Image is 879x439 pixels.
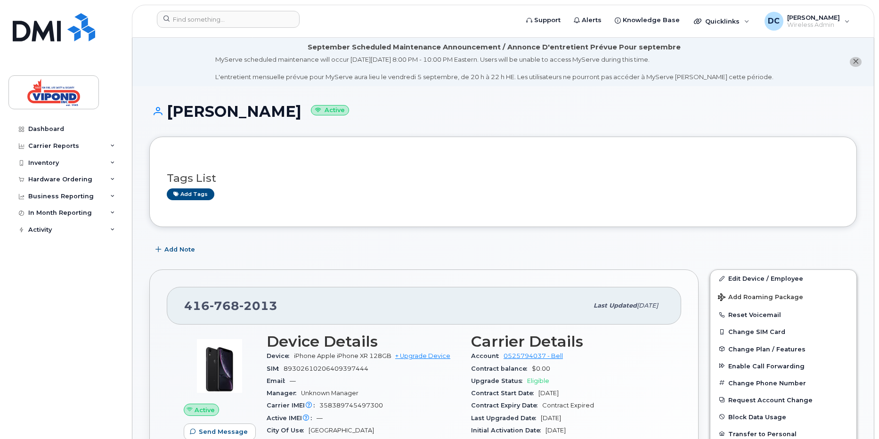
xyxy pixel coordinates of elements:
span: SIM [267,365,284,372]
button: Block Data Usage [710,408,856,425]
span: Contract Start Date [471,390,538,397]
span: 768 [210,299,239,313]
button: Enable Call Forwarding [710,358,856,374]
span: Email [267,377,290,384]
h1: [PERSON_NAME] [149,103,857,120]
span: Last updated [594,302,637,309]
span: [DATE] [541,415,561,422]
span: Device [267,352,294,359]
span: Last Upgraded Date [471,415,541,422]
span: Account [471,352,504,359]
span: Upgrade Status [471,377,527,384]
span: [DATE] [538,390,559,397]
span: 416 [184,299,277,313]
button: Request Account Change [710,391,856,408]
span: [GEOGRAPHIC_DATA] [309,427,374,434]
span: Eligible [527,377,549,384]
span: 358389745497300 [319,402,383,409]
button: Add Roaming Package [710,287,856,306]
span: — [290,377,296,384]
button: Reset Voicemail [710,306,856,323]
h3: Tags List [167,172,839,184]
button: Change Phone Number [710,374,856,391]
span: Initial Activation Date [471,427,545,434]
h3: Device Details [267,333,460,350]
div: MyServe scheduled maintenance will occur [DATE][DATE] 8:00 PM - 10:00 PM Eastern. Users will be u... [215,55,773,81]
img: image20231002-3703462-1qb80zy.jpeg [191,338,248,394]
button: Change Plan / Features [710,341,856,358]
a: + Upgrade Device [395,352,450,359]
span: Carrier IMEI [267,402,319,409]
span: Add Roaming Package [718,293,803,302]
a: 0525794037 - Bell [504,352,563,359]
span: Contract balance [471,365,532,372]
span: City Of Use [267,427,309,434]
span: Active [195,406,215,415]
button: Add Note [149,241,203,258]
button: Change SIM Card [710,323,856,340]
span: $0.00 [532,365,550,372]
span: Enable Call Forwarding [728,362,805,369]
span: Send Message [199,427,248,436]
a: Edit Device / Employee [710,270,856,287]
span: Manager [267,390,301,397]
h3: Carrier Details [471,333,664,350]
span: Change Plan / Features [728,345,806,352]
span: — [317,415,323,422]
span: Unknown Manager [301,390,358,397]
span: [DATE] [637,302,658,309]
a: Add tags [167,188,214,200]
span: [DATE] [545,427,566,434]
small: Active [311,105,349,116]
span: iPhone Apple iPhone XR 128GB [294,352,391,359]
span: Add Note [164,245,195,254]
span: 89302610206409397444 [284,365,368,372]
div: September Scheduled Maintenance Announcement / Annonce D'entretient Prévue Pour septembre [308,42,681,52]
span: Contract Expiry Date [471,402,542,409]
span: Contract Expired [542,402,594,409]
span: 2013 [239,299,277,313]
button: close notification [850,57,862,67]
span: Active IMEI [267,415,317,422]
